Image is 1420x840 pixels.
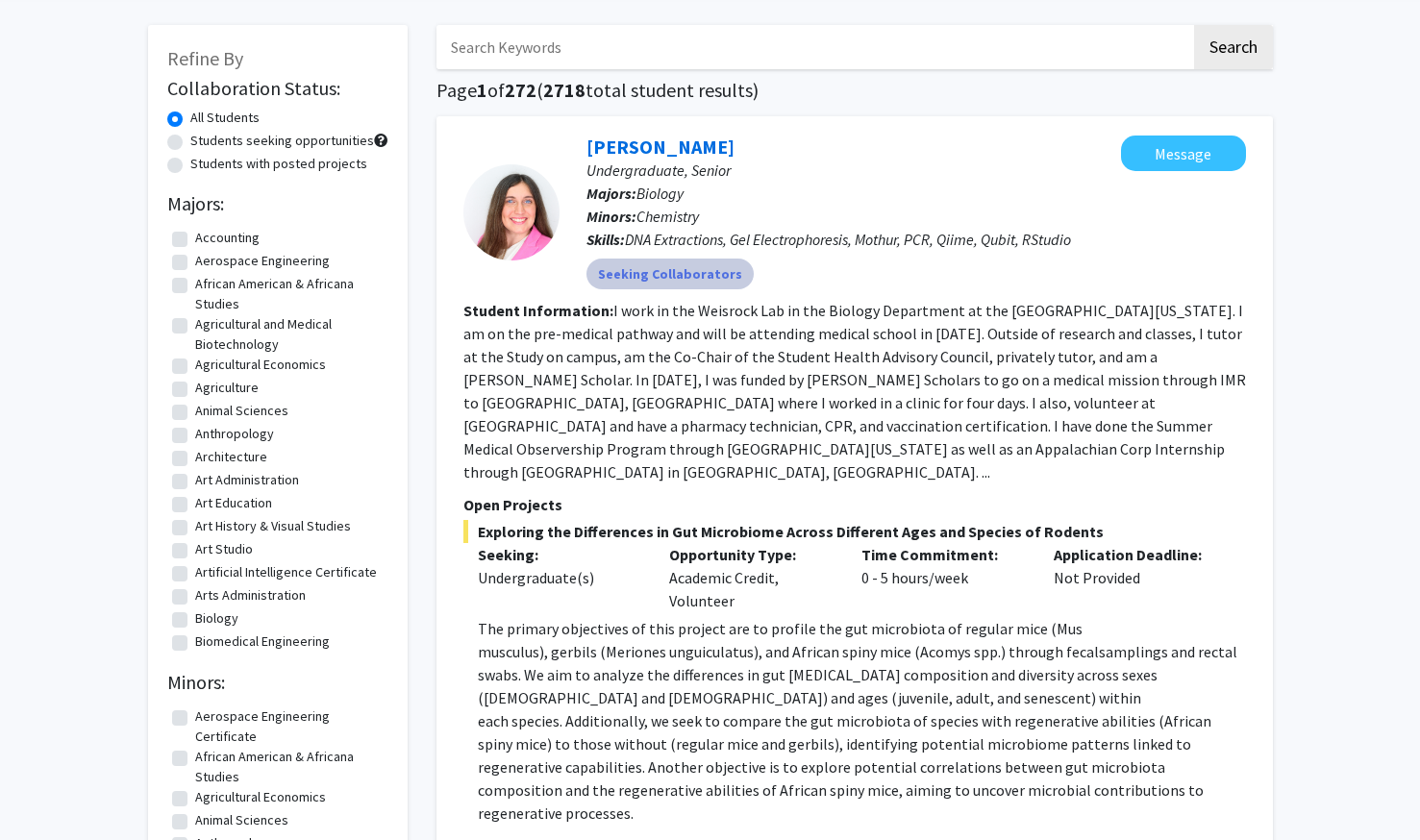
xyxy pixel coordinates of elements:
input: Search Keywords [436,25,1191,69]
label: Anthropology [195,424,274,444]
label: Students with posted projects [190,154,367,174]
label: Aerospace Engineering Certificate [195,706,384,747]
button: Message Hannah Allen [1121,136,1246,171]
b: Majors: [586,184,636,203]
span: Open Projects [463,495,562,514]
div: 0 - 5 hours/week [847,543,1039,612]
label: Agricultural Economics [195,787,326,807]
label: Agriculture [195,378,259,398]
label: Art History & Visual Studies [195,516,351,536]
div: Not Provided [1039,543,1232,612]
fg-read-more: I work in the Weisrock Lab in the Biology Department at the [GEOGRAPHIC_DATA][US_STATE]. I am on ... [463,301,1246,482]
b: Student Information: [463,301,613,320]
p: Time Commitment: [861,543,1025,566]
h2: Collaboration Status: [167,77,388,100]
h2: Minors: [167,671,388,694]
label: Students seeking opportunities [190,131,374,151]
p: Opportunity Type: [669,543,833,566]
p: each species. Additionally, we seek to compare the gut microbiota of species with regenerative ab... [478,709,1246,825]
span: Refine By [167,46,243,70]
p: The primary objectives of this project are to profile the gut microbiota of regular mice (Mus [478,617,1246,640]
div: Academic Credit, Volunteer [655,543,847,612]
label: Art Studio [195,539,253,559]
label: Artificial Intelligence Certificate [195,562,377,582]
mat-chip: Seeking Collaborators [586,259,754,289]
h2: Majors: [167,192,388,215]
div: Undergraduate(s) [478,566,641,589]
span: Undergraduate, Senior [586,161,731,180]
label: Biosystems Engineering [195,655,335,675]
span: 272 [505,78,536,102]
label: Agricultural Economics [195,355,326,375]
label: Aerospace Engineering [195,251,330,271]
label: Animal Sciences [195,810,288,830]
button: Search [1194,25,1273,69]
label: Art Administration [195,470,299,490]
span: Chemistry [636,207,699,226]
label: All Students [190,108,260,128]
label: African American & Africana Studies [195,274,384,314]
h1: Page of ( total student results) [436,79,1273,102]
b: Minors: [586,207,636,226]
label: Arts Administration [195,585,306,605]
label: Biomedical Engineering [195,631,330,652]
span: Exploring the Differences in Gut Microbiome Across Different Ages and Species of Rodents [463,520,1246,543]
p: musculus), gerbils (Meriones unguiculatus), and African spiny mice (Acomys spp.) through fecalsam... [478,640,1246,709]
span: 2718 [543,78,585,102]
b: Skills: [586,230,625,249]
p: Application Deadline: [1054,543,1217,566]
label: Art Education [195,493,272,513]
label: Agricultural and Medical Biotechnology [195,314,384,355]
span: 1 [477,78,487,102]
label: Animal Sciences [195,401,288,421]
label: Architecture [195,447,267,467]
label: Accounting [195,228,260,248]
label: Biology [195,608,238,629]
span: DNA Extractions, Gel Electrophoresis, Mothur, PCR, Qiime, Qubit, RStudio [625,230,1071,249]
p: Seeking: [478,543,641,566]
a: [PERSON_NAME] [586,135,735,159]
iframe: Chat [14,754,82,826]
span: Biology [636,184,684,203]
label: African American & Africana Studies [195,747,384,787]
